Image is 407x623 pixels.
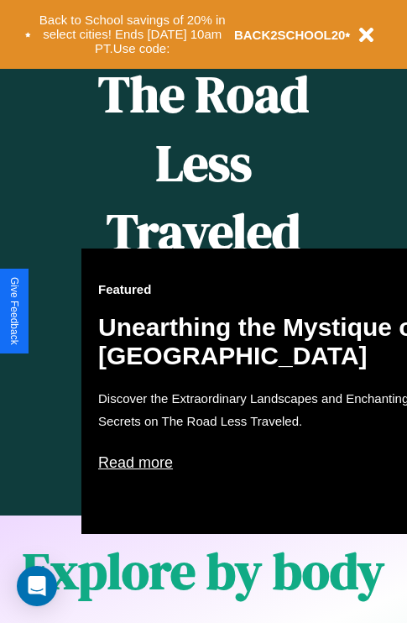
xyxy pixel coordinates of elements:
button: Back to School savings of 20% in select cities! Ends [DATE] 10am PT.Use code: [31,8,234,60]
b: BACK2SCHOOL20 [234,28,346,42]
div: Open Intercom Messenger [17,566,57,606]
h1: The Road Less Traveled [81,60,326,267]
div: Give Feedback [8,277,20,345]
h1: Explore by body [23,537,384,605]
